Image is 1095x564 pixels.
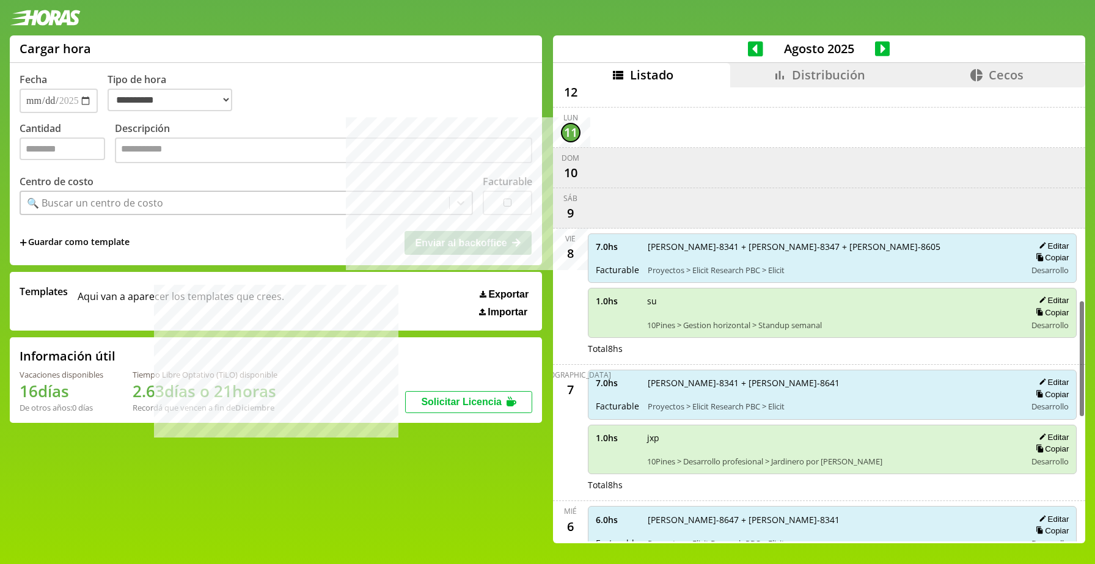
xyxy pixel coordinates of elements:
span: Listado [630,67,673,83]
div: 11 [561,123,580,142]
label: Centro de costo [20,175,93,188]
img: logotipo [10,10,81,26]
button: Editar [1035,377,1069,387]
select: Tipo de hora [108,89,232,111]
div: vie [565,233,576,244]
input: Cantidad [20,137,105,160]
button: Editar [1035,514,1069,524]
span: Importar [488,307,527,318]
button: Solicitar Licencia [405,391,532,413]
span: Distribución [792,67,865,83]
div: 12 [561,82,580,102]
span: [PERSON_NAME]-8647 + [PERSON_NAME]-8341 [648,514,1018,526]
span: 1.0 hs [596,295,639,307]
div: mié [564,506,577,516]
span: 10Pines > Gestion horizontal > Standup semanal [647,320,1018,331]
div: dom [562,153,579,163]
div: Tiempo Libre Optativo (TiLO) disponible [133,369,277,380]
span: Aqui van a aparecer los templates que crees. [78,285,284,318]
span: Proyectos > Elicit Research PBC > Elicit [648,401,1018,412]
label: Facturable [483,175,532,188]
span: 10Pines > Desarrollo profesional > Jardinero por [PERSON_NAME] [647,456,1018,467]
div: Vacaciones disponibles [20,369,103,380]
button: Exportar [476,288,532,301]
button: Editar [1035,241,1069,251]
span: 7.0 hs [596,241,639,252]
span: Desarrollo [1031,401,1069,412]
div: 8 [561,244,580,263]
span: Exportar [488,289,529,300]
div: sáb [563,193,577,203]
span: Facturable [596,400,639,412]
span: + [20,236,27,249]
span: jxp [647,432,1018,444]
span: Desarrollo [1031,265,1069,276]
button: Copiar [1032,389,1069,400]
span: Proyectos > Elicit Research PBC > Elicit [648,265,1018,276]
span: 7.0 hs [596,377,639,389]
div: 9 [561,203,580,223]
div: [DEMOGRAPHIC_DATA] [530,370,611,380]
h1: Cargar hora [20,40,91,57]
span: su [647,295,1018,307]
span: Proyectos > Elicit Research PBC > Elicit [648,538,1018,549]
button: Copiar [1032,252,1069,263]
div: Recordá que vencen a fin de [133,402,277,413]
h1: 16 días [20,380,103,402]
b: Diciembre [235,402,274,413]
label: Cantidad [20,122,115,166]
span: 6.0 hs [596,514,639,526]
label: Fecha [20,73,47,86]
button: Editar [1035,295,1069,306]
span: Agosto 2025 [763,40,875,57]
div: De otros años: 0 días [20,402,103,413]
div: 7 [561,380,580,400]
span: Solicitar Licencia [421,397,502,407]
span: [PERSON_NAME]-8341 + [PERSON_NAME]-8641 [648,377,1018,389]
span: Templates [20,285,68,298]
div: lun [563,112,578,123]
h2: Información útil [20,348,115,364]
textarea: Descripción [115,137,532,163]
span: Desarrollo [1031,320,1069,331]
button: Editar [1035,432,1069,442]
button: Copiar [1032,444,1069,454]
div: 10 [561,163,580,183]
div: 6 [561,516,580,536]
label: Tipo de hora [108,73,242,113]
button: Copiar [1032,307,1069,318]
span: Facturable [596,264,639,276]
div: Total 8 hs [588,479,1077,491]
span: Desarrollo [1031,538,1069,549]
span: +Guardar como template [20,236,130,249]
button: Copiar [1032,526,1069,536]
div: 🔍 Buscar un centro de costo [27,196,163,210]
span: Facturable [596,537,639,549]
div: scrollable content [553,87,1085,541]
span: Desarrollo [1031,456,1069,467]
h1: 2.63 días o 21 horas [133,380,277,402]
label: Descripción [115,122,532,166]
span: 1.0 hs [596,432,639,444]
span: [PERSON_NAME]-8341 + [PERSON_NAME]-8347 + [PERSON_NAME]-8605 [648,241,1018,252]
span: Cecos [989,67,1024,83]
div: Total 8 hs [588,343,1077,354]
